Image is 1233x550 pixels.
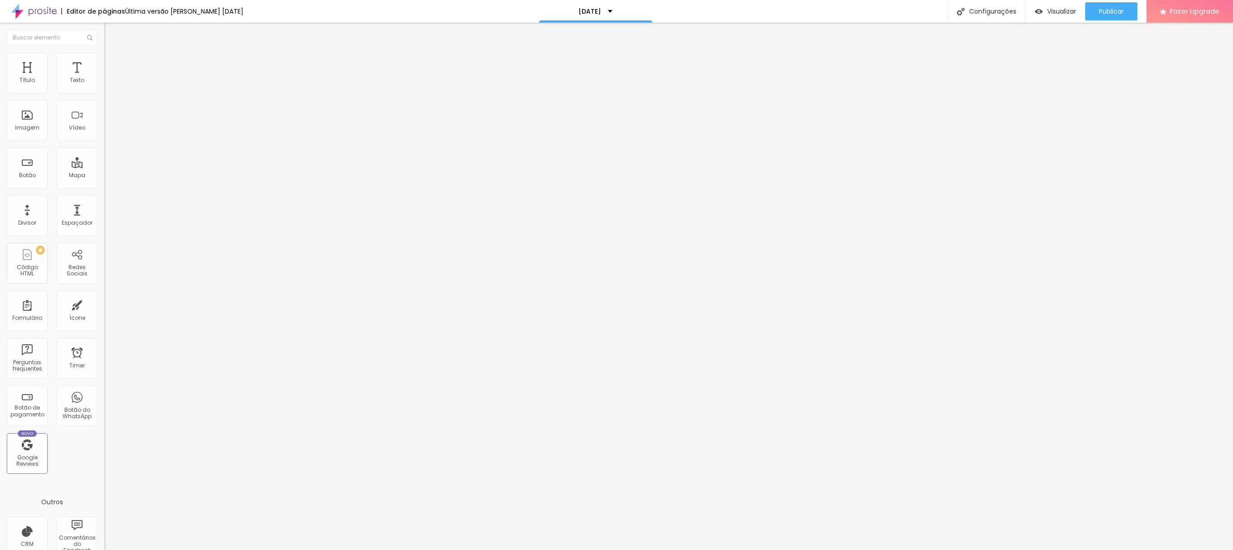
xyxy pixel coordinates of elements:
img: Icone [87,35,92,40]
button: Publicar [1085,2,1137,20]
div: Título [19,77,35,83]
div: Formulário [12,315,42,321]
span: Publicar [1099,8,1124,15]
div: Mapa [69,172,85,179]
div: Imagem [15,125,39,131]
div: Timer [69,362,85,369]
span: Fazer Upgrade [1170,7,1219,15]
p: [DATE] [578,8,601,14]
div: Botão do WhatsApp [59,407,95,420]
div: Última versão [PERSON_NAME] [DATE] [125,8,243,14]
div: Vídeo [69,125,85,131]
button: Visualizar [1026,2,1085,20]
div: Texto [70,77,84,83]
img: view-1.svg [1035,8,1043,15]
div: Botão [19,172,36,179]
img: Icone [957,8,965,15]
div: Ícone [69,315,85,321]
div: Espaçador [62,220,92,226]
input: Buscar elemento [7,29,97,46]
div: Código HTML [9,264,45,277]
div: Google Reviews [9,454,45,468]
div: Botão de pagamento [9,405,45,418]
div: Novo [18,430,37,437]
div: CRM [21,541,34,547]
div: Editor de páginas [61,8,125,14]
span: Visualizar [1047,8,1076,15]
div: Divisor [18,220,36,226]
div: Redes Sociais [59,264,95,277]
div: Perguntas frequentes [9,359,45,372]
